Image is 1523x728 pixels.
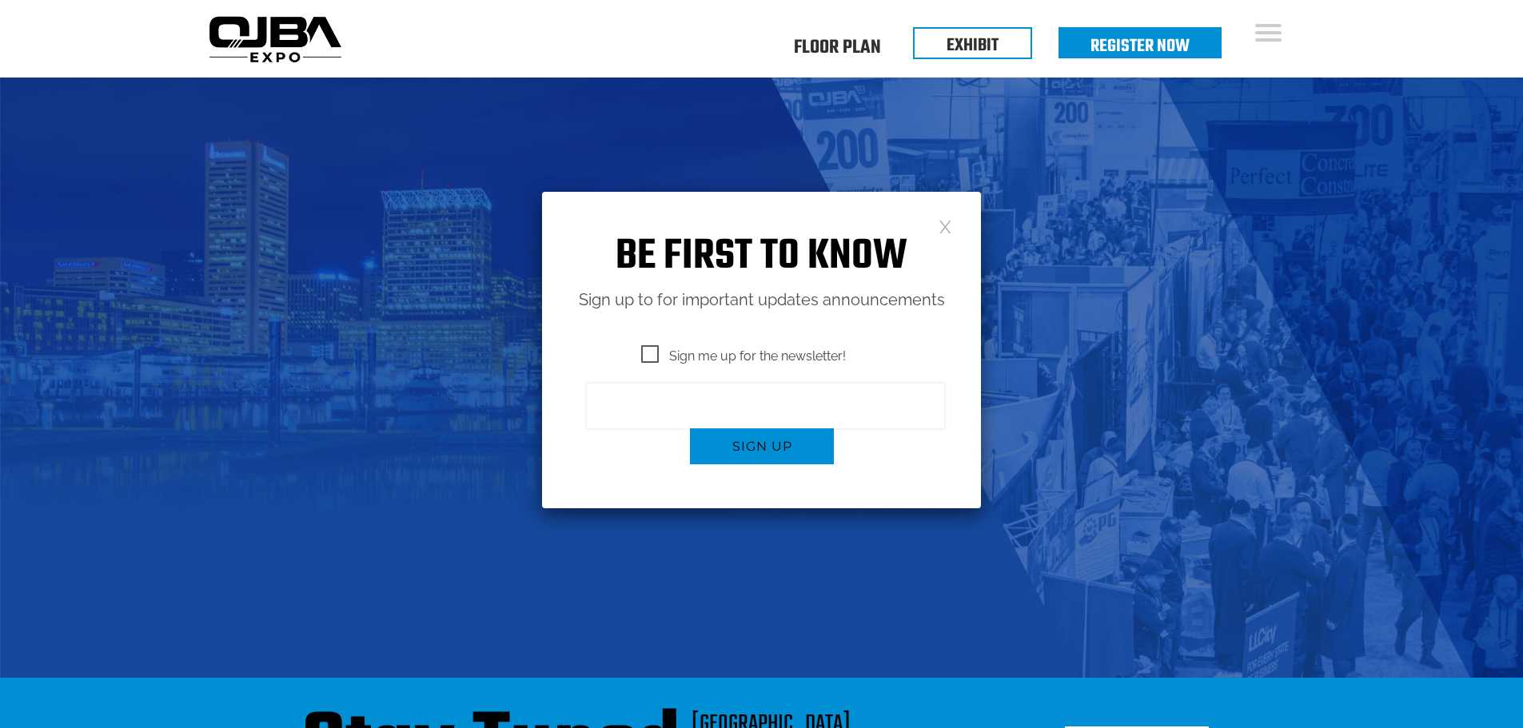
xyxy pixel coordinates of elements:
[641,346,846,366] span: Sign me up for the newsletter!
[542,286,981,314] p: Sign up to for important updates announcements
[947,32,999,59] a: EXHIBIT
[939,219,952,233] a: Close
[1090,33,1190,60] a: Register Now
[690,428,834,464] button: Sign up
[542,232,981,282] h1: Be first to know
